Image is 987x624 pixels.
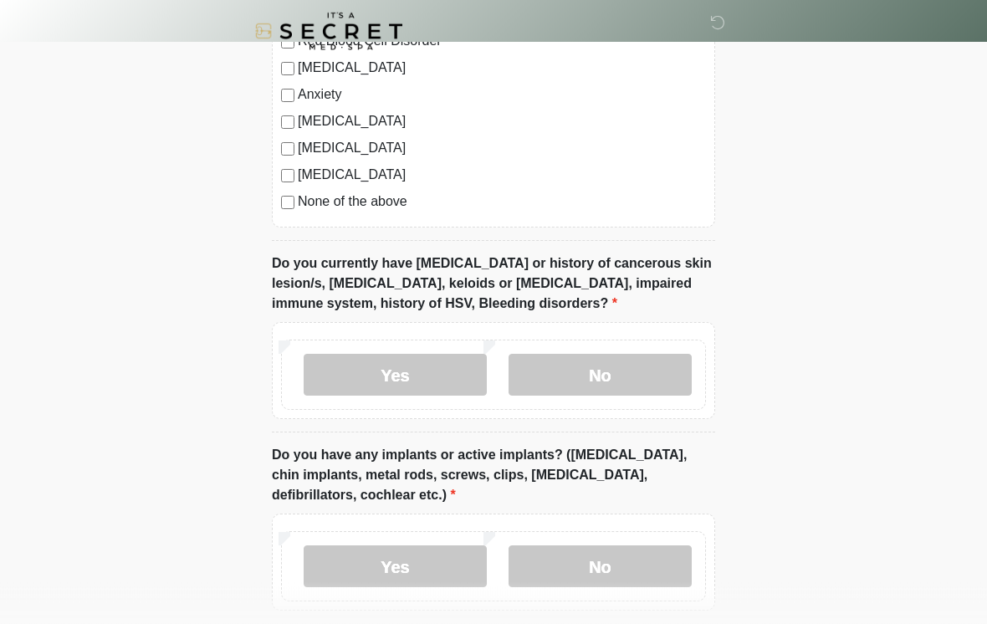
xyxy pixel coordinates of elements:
input: [MEDICAL_DATA] [281,116,294,130]
label: Yes [304,355,487,396]
label: Anxiety [298,85,706,105]
label: None of the above [298,192,706,212]
input: Anxiety [281,90,294,103]
input: [MEDICAL_DATA] [281,63,294,76]
label: Yes [304,546,487,588]
label: [MEDICAL_DATA] [298,59,706,79]
label: No [509,355,692,396]
label: [MEDICAL_DATA] [298,139,706,159]
label: Do you have any implants or active implants? ([MEDICAL_DATA], chin implants, metal rods, screws, ... [272,446,715,506]
label: No [509,546,692,588]
label: Do you currently have [MEDICAL_DATA] or history of cancerous skin lesion/s, [MEDICAL_DATA], keloi... [272,254,715,315]
input: [MEDICAL_DATA] [281,170,294,183]
label: [MEDICAL_DATA] [298,166,706,186]
input: [MEDICAL_DATA] [281,143,294,156]
label: [MEDICAL_DATA] [298,112,706,132]
img: It's A Secret Med Spa Logo [255,13,402,50]
input: None of the above [281,197,294,210]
